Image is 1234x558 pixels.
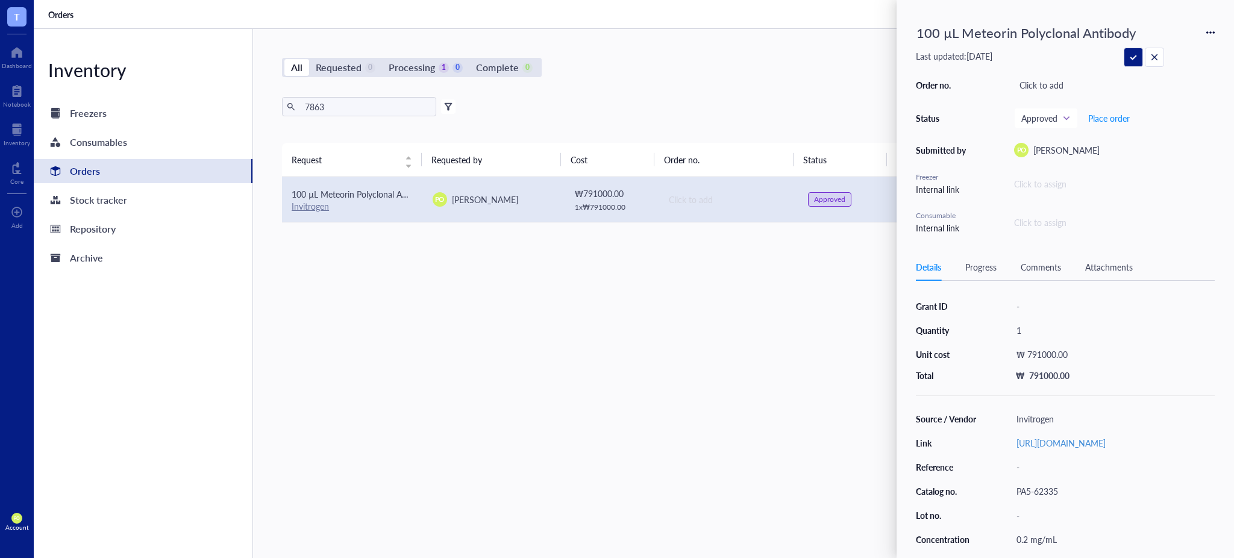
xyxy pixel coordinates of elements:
span: 100 µL Meteorin Polyclonal Antibody [292,188,430,200]
div: Freezer [916,172,970,183]
div: 791000.00 [1029,370,1070,381]
div: Orders [70,163,100,180]
div: 0.2 mg/mL [1011,531,1215,548]
th: Status [794,143,886,177]
div: Source / Vendor [916,413,977,424]
div: Internal link [916,183,970,196]
div: Click to add [1014,77,1215,93]
th: Requested by [422,143,562,177]
div: 0 [365,63,375,73]
div: Grant ID [916,301,977,312]
a: Dashboard [2,43,32,69]
th: Date [887,143,1073,177]
div: Consumables [70,134,127,151]
div: ₩ 791000.00 [575,187,648,200]
a: Inventory [4,120,30,146]
div: ₩ [1016,370,1024,381]
a: Orders [48,9,76,20]
div: Inventory [4,139,30,146]
div: Click to assign [1014,216,1215,229]
div: Status [916,113,970,124]
th: Request [282,143,422,177]
span: Place order [1088,113,1130,123]
div: Invitrogen [1011,410,1215,427]
div: Add [11,222,23,229]
div: Click to add [669,193,789,206]
div: Click to assign [1014,177,1215,190]
div: Internal link [916,221,970,234]
a: Stock tracker [34,188,252,212]
div: Concentration [916,534,977,545]
div: - [1011,507,1215,524]
td: Click to add [658,177,799,222]
div: segmented control [282,58,542,77]
div: Account [5,524,29,531]
div: Quantity [916,325,977,336]
div: Freezers [70,105,107,122]
div: Processing [389,59,435,76]
th: Order no. [654,143,794,177]
div: - [1011,298,1215,315]
a: Notebook [3,81,31,108]
div: Repository [70,221,116,237]
div: Progress [965,260,997,274]
div: 0 [522,63,533,73]
th: Cost [561,143,654,177]
div: Catalog no. [916,486,977,497]
a: Invitrogen [292,200,329,212]
span: PO [1016,145,1026,155]
div: Core [10,178,23,185]
span: T [14,9,20,24]
div: Link [916,437,977,448]
div: 1 [439,63,449,73]
div: Details [916,260,941,274]
span: [PERSON_NAME] [452,193,518,205]
div: Submitted by [916,145,970,155]
div: 0 [453,63,463,73]
a: Core [10,158,23,185]
input: Find orders in table [300,98,431,116]
div: Consumable [916,210,970,221]
div: Unit cost [916,349,977,360]
div: Dashboard [2,62,32,69]
div: Last updated: [DATE] [916,51,1215,61]
button: Place order [1088,108,1130,128]
a: Archive [34,246,252,270]
a: Orders [34,159,252,183]
div: Requested [316,59,362,76]
span: Request [292,153,398,166]
div: Lot no. [916,510,977,521]
div: Notebook [3,101,31,108]
div: Approved [814,195,845,204]
span: PO [435,194,445,204]
span: Approved [1021,113,1068,124]
div: Complete [476,59,518,76]
a: Repository [34,217,252,241]
div: Reference [916,462,977,472]
a: Consumables [34,130,252,154]
span: [PERSON_NAME] [1033,144,1100,156]
a: [URL][DOMAIN_NAME] [1016,437,1106,449]
div: Archive [70,249,103,266]
a: Freezers [34,101,252,125]
div: Total [916,370,977,381]
div: 1 x ₩ 791000.00 [575,202,648,212]
div: Inventory [34,58,252,82]
div: ₩ 791000.00 [1011,346,1210,363]
div: All [291,59,302,76]
div: Attachments [1085,260,1133,274]
div: PA5-62335 [1011,483,1215,500]
div: - [1011,459,1215,475]
div: Stock tracker [70,192,127,208]
div: 1 [1011,322,1215,339]
div: Order no. [916,80,970,90]
span: PO [14,516,20,521]
div: Comments [1021,260,1061,274]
